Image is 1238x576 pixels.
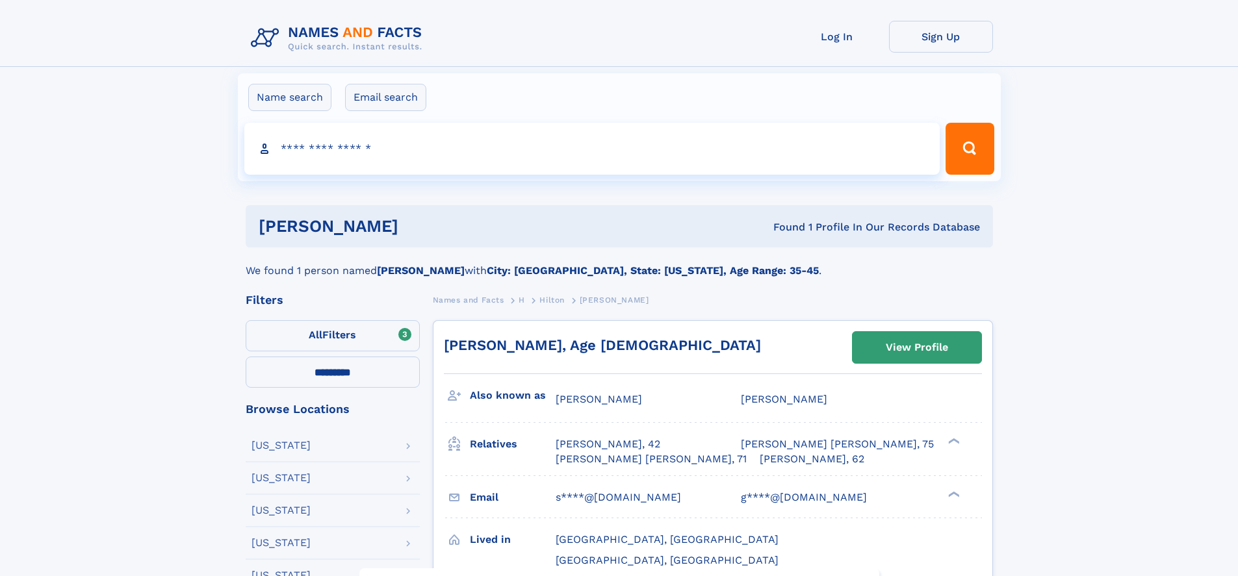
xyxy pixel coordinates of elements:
[586,220,980,234] div: Found 1 Profile In Our Records Database
[556,437,660,451] a: [PERSON_NAME], 42
[889,21,993,53] a: Sign Up
[945,437,961,445] div: ❯
[556,554,779,566] span: [GEOGRAPHIC_DATA], [GEOGRAPHIC_DATA]
[470,529,556,551] h3: Lived in
[433,292,504,308] a: Names and Facts
[760,452,864,466] a: [PERSON_NAME], 62
[580,295,649,305] span: [PERSON_NAME]
[886,332,948,362] div: View Profile
[345,84,426,111] label: Email search
[556,533,779,545] span: [GEOGRAPHIC_DATA], [GEOGRAPHIC_DATA]
[853,332,981,363] a: View Profile
[487,264,819,277] b: City: [GEOGRAPHIC_DATA], State: [US_STATE], Age Range: 35-45
[470,384,556,407] h3: Also known as
[539,292,565,308] a: Hilton
[556,452,747,466] a: [PERSON_NAME] [PERSON_NAME], 71
[251,473,311,483] div: [US_STATE]
[539,295,565,305] span: Hilton
[246,294,420,306] div: Filters
[945,490,961,498] div: ❯
[248,84,331,111] label: Name search
[556,393,642,405] span: [PERSON_NAME]
[444,337,761,353] a: [PERSON_NAME], Age [DEMOGRAPHIC_DATA]
[251,440,311,451] div: [US_STATE]
[246,21,433,56] img: Logo Names and Facts
[470,433,556,455] h3: Relatives
[377,264,465,277] b: [PERSON_NAME]
[246,247,993,279] div: We found 1 person named with .
[259,218,586,234] h1: [PERSON_NAME]
[741,437,934,451] a: [PERSON_NAME] [PERSON_NAME], 75
[244,123,940,175] input: search input
[246,320,420,351] label: Filters
[309,329,322,341] span: All
[251,505,311,516] div: [US_STATE]
[519,295,525,305] span: H
[470,486,556,508] h3: Email
[946,123,994,175] button: Search Button
[519,292,525,308] a: H
[246,403,420,415] div: Browse Locations
[785,21,889,53] a: Log In
[251,538,311,548] div: [US_STATE]
[741,393,827,405] span: [PERSON_NAME]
